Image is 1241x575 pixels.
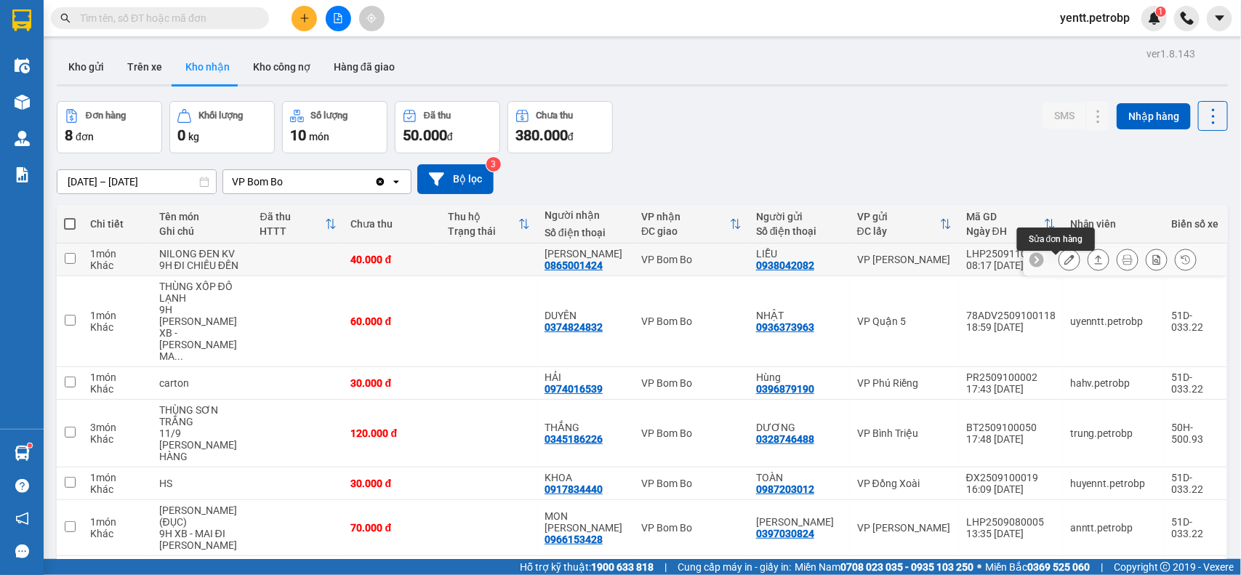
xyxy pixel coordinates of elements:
[260,211,325,222] div: Đã thu
[756,528,814,539] div: 0397030824
[447,131,453,142] span: đ
[756,225,843,237] div: Số điện thoại
[1070,218,1157,230] div: Nhân viên
[351,522,433,534] div: 70.000 đ
[641,315,742,327] div: VP Bom Bo
[159,260,246,271] div: 9H ĐI CHIẾU ĐẾN
[441,205,537,244] th: Toggle SortBy
[1027,561,1090,573] strong: 0369 525 060
[1148,12,1161,25] img: icon-new-feature
[15,167,30,182] img: solution-icon
[545,321,603,333] div: 0374824832
[90,483,145,495] div: Khác
[322,49,406,84] button: Hàng đã giao
[417,164,494,194] button: Bộ lọc
[959,205,1063,244] th: Toggle SortBy
[282,101,387,153] button: Số lượng10món
[641,225,730,237] div: ĐC giao
[545,209,627,221] div: Người nhận
[1070,315,1157,327] div: uyenntt.petrobp
[1213,12,1226,25] span: caret-down
[351,315,433,327] div: 60.000 đ
[1172,422,1219,445] div: 50H-500.93
[966,225,1044,237] div: Ngày ĐH
[857,478,952,489] div: VP Đồng Xoài
[90,422,145,433] div: 3 món
[90,433,145,445] div: Khác
[12,9,31,31] img: logo-vxr
[15,479,29,493] span: question-circle
[756,211,843,222] div: Người gửi
[641,211,730,222] div: VP nhận
[198,110,243,121] div: Khối lượng
[756,371,843,383] div: Hùng
[1048,9,1141,27] span: yentt.petrobp
[641,522,742,534] div: VP Bom Bo
[90,321,145,333] div: Khác
[1146,46,1195,62] div: ver 1.8.143
[1070,427,1157,439] div: trung.petrobp
[1172,310,1219,333] div: 51D-033.22
[545,371,627,383] div: HẢI
[678,559,791,575] span: Cung cấp máy in - giấy in:
[795,559,973,575] span: Miền Nam
[1017,228,1095,251] div: Sửa đơn hàng
[545,472,627,483] div: KHOA
[857,427,952,439] div: VP Bình Triệu
[90,383,145,395] div: Khác
[520,559,654,575] span: Hỗ trợ kỹ thuật:
[159,478,246,489] div: HS
[641,377,742,389] div: VP Bom Bo
[1070,478,1157,489] div: huyennt.petrobp
[366,13,377,23] span: aim
[159,281,246,304] div: THÙNG XỐP ĐỒ LẠNH
[966,383,1056,395] div: 17:43 [DATE]
[90,371,145,383] div: 1 món
[188,131,199,142] span: kg
[756,433,814,445] div: 0328746488
[351,478,433,489] div: 30.000 đ
[57,101,162,153] button: Đơn hàng8đơn
[545,422,627,433] div: THẮNG
[515,126,568,144] span: 380.000
[174,49,241,84] button: Kho nhận
[351,377,433,389] div: 30.000 đ
[374,176,386,188] svg: Clear value
[641,254,742,265] div: VP Bom Bo
[80,10,252,26] input: Tìm tên, số ĐT hoặc mã đơn
[664,559,667,575] span: |
[351,218,433,230] div: Chưa thu
[857,315,952,327] div: VP Quận 5
[15,95,30,110] img: warehouse-icon
[76,131,94,142] span: đơn
[174,350,183,362] span: ...
[65,126,73,144] span: 8
[60,13,71,23] span: search
[756,516,843,528] div: MINH ANH
[159,248,246,260] div: NILONG ĐEN KV
[241,49,322,84] button: Kho công nợ
[966,483,1056,495] div: 16:09 [DATE]
[1172,371,1219,395] div: 51D-033.22
[966,472,1056,483] div: ĐX2509100019
[966,516,1056,528] div: LHP2509080005
[1158,7,1163,17] span: 1
[857,377,952,389] div: VP Phú Riềng
[545,248,627,260] div: BO KIS
[977,564,981,570] span: ⚪️
[507,101,613,153] button: Chưa thu380.000đ
[159,404,246,427] div: THÙNG SƠN TRẮNG
[1207,6,1232,31] button: caret-down
[966,211,1044,222] div: Mã GD
[966,528,1056,539] div: 13:35 [DATE]
[545,310,627,321] div: DUYÊN
[448,225,518,237] div: Trạng thái
[57,49,116,84] button: Kho gửi
[537,110,574,121] div: Chưa thu
[159,225,246,237] div: Ghi chú
[1059,249,1080,270] div: Sửa đơn hàng
[568,131,574,142] span: đ
[1070,522,1157,534] div: anntt.petrobp
[403,126,447,144] span: 50.000
[1156,7,1166,17] sup: 1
